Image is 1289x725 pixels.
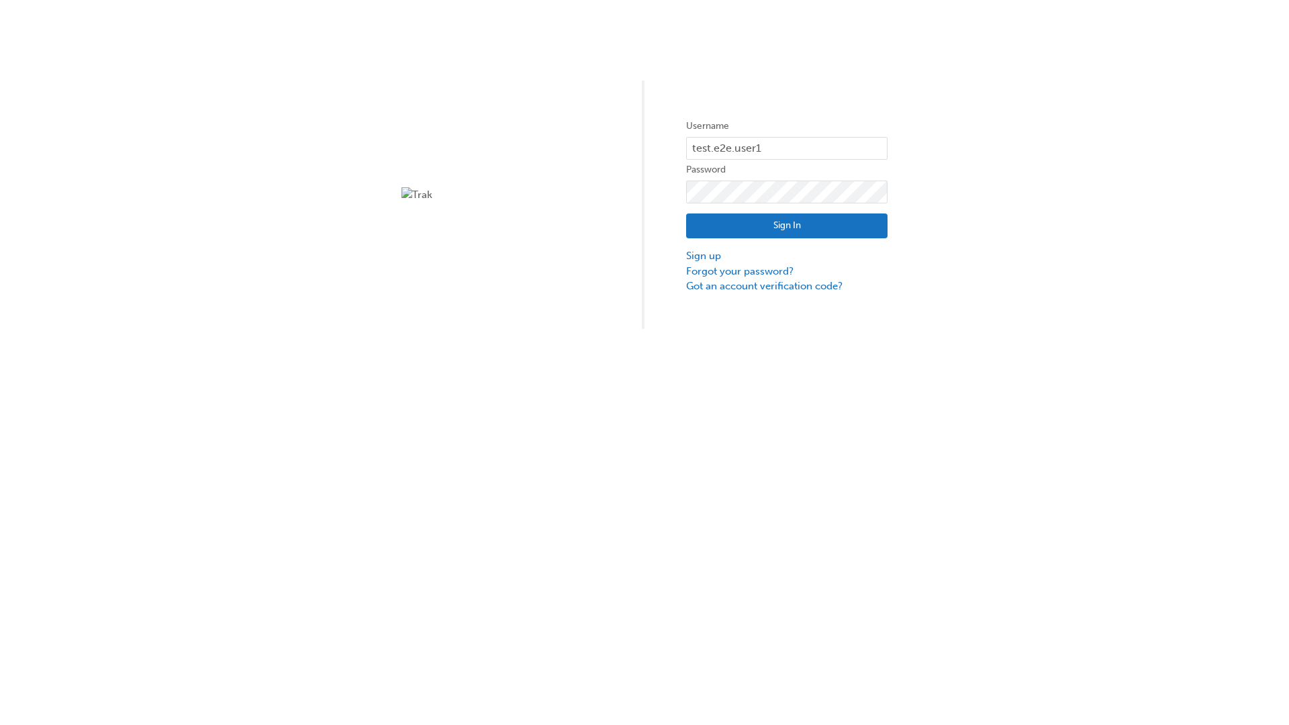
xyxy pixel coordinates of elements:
[686,118,888,134] label: Username
[686,137,888,160] input: Username
[686,213,888,239] button: Sign In
[686,162,888,178] label: Password
[686,248,888,264] a: Sign up
[686,279,888,294] a: Got an account verification code?
[401,187,603,203] img: Trak
[686,264,888,279] a: Forgot your password?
